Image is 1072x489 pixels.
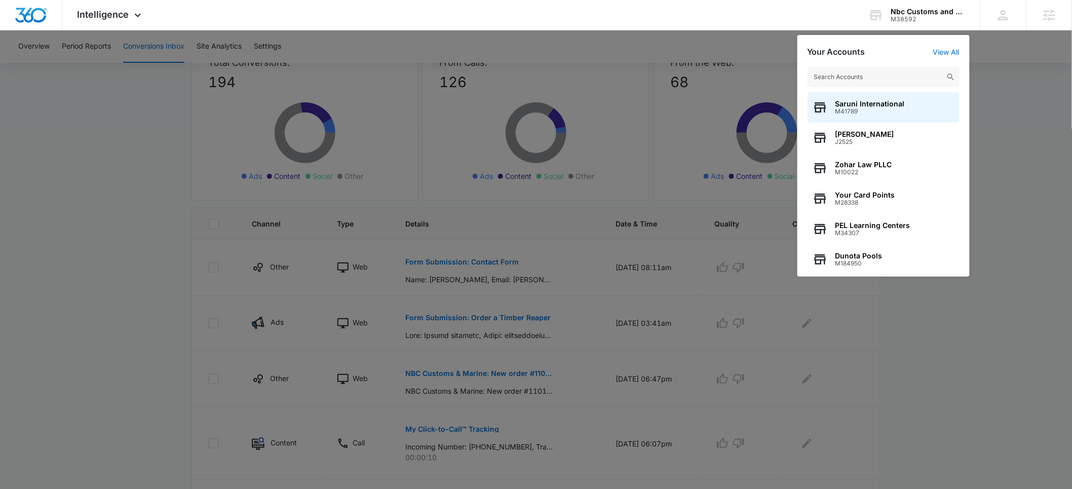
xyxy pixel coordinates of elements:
[835,221,910,230] span: PEL Learning Centers
[808,67,960,87] input: Search Accounts
[835,161,892,169] span: Zohar Law PLLC
[835,230,910,237] span: M34307
[835,260,883,267] span: M184950
[891,8,965,16] div: account name
[835,108,905,115] span: M41789
[808,183,960,214] button: Your Card PointsM28338
[835,191,895,199] span: Your Card Points
[78,9,129,20] span: Intelligence
[808,92,960,123] button: Saruni InternationalM41789
[891,16,965,23] div: account id
[835,138,894,145] span: J2525
[835,252,883,260] span: Dunota Pools
[808,123,960,153] button: [PERSON_NAME]J2525
[835,100,905,108] span: Saruni International
[835,169,892,176] span: M10022
[808,244,960,275] button: Dunota PoolsM184950
[808,47,865,57] h2: Your Accounts
[808,214,960,244] button: PEL Learning CentersM34307
[835,130,894,138] span: [PERSON_NAME]
[835,199,895,206] span: M28338
[808,153,960,183] button: Zohar Law PLLCM10022
[933,48,960,56] a: View All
